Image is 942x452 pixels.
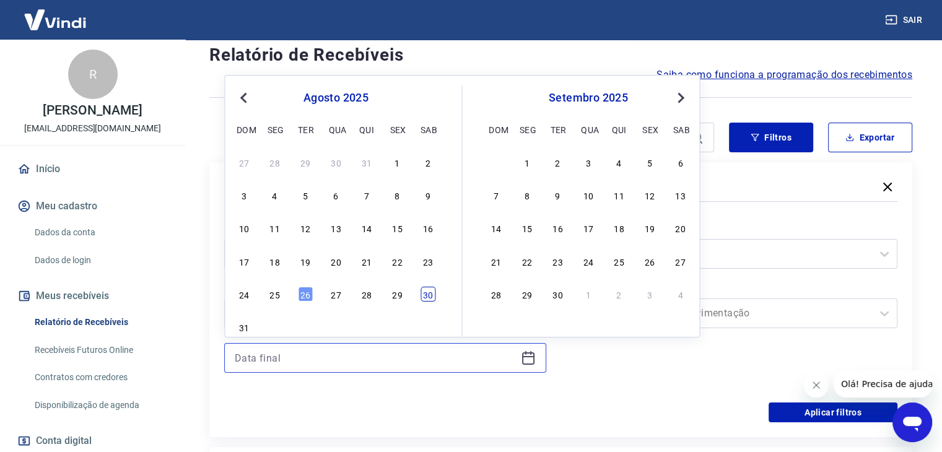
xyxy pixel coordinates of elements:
[268,188,282,202] div: Choose segunda-feira, 4 de agosto de 2025
[673,90,688,105] button: Next Month
[30,393,170,418] a: Disponibilização de agenda
[43,104,142,117] p: [PERSON_NAME]
[550,155,565,170] div: Choose terça-feira, 2 de setembro de 2025
[656,67,912,82] a: Saiba como funciona a programação dos recebimentos
[237,188,251,202] div: Choose domingo, 3 de agosto de 2025
[237,220,251,235] div: Choose domingo, 10 de agosto de 2025
[550,254,565,269] div: Choose terça-feira, 23 de setembro de 2025
[7,9,104,19] span: Olá! Precisa de ajuda?
[30,220,170,245] a: Dados da conta
[328,319,343,334] div: Choose quarta-feira, 3 de setembro de 2025
[15,155,170,183] a: Início
[612,188,627,202] div: Choose quinta-feira, 11 de setembro de 2025
[298,220,313,235] div: Choose terça-feira, 12 de agosto de 2025
[673,220,688,235] div: Choose sábado, 20 de setembro de 2025
[612,287,627,302] div: Choose quinta-feira, 2 de outubro de 2025
[550,188,565,202] div: Choose terça-feira, 9 de setembro de 2025
[612,155,627,170] div: Choose quinta-feira, 4 de setembro de 2025
[24,122,161,135] p: [EMAIL_ADDRESS][DOMAIN_NAME]
[235,349,516,367] input: Data final
[209,43,912,67] h4: Relatório de Recebíveis
[237,319,251,334] div: Choose domingo, 31 de agosto de 2025
[268,155,282,170] div: Choose segunda-feira, 28 de julho de 2025
[612,122,627,137] div: qui
[30,248,170,273] a: Dados de login
[298,122,313,137] div: ter
[673,287,688,302] div: Choose sábado, 4 de outubro de 2025
[359,155,374,170] div: Choose quinta-feira, 31 de julho de 2025
[390,254,404,269] div: Choose sexta-feira, 22 de agosto de 2025
[642,155,657,170] div: Choose sexta-feira, 5 de setembro de 2025
[390,287,404,302] div: Choose sexta-feira, 29 de agosto de 2025
[487,90,690,105] div: setembro 2025
[30,310,170,335] a: Relatório de Recebíveis
[489,188,504,202] div: Choose domingo, 7 de setembro de 2025
[612,254,627,269] div: Choose quinta-feira, 25 de setembro de 2025
[328,188,343,202] div: Choose quarta-feira, 6 de agosto de 2025
[268,122,282,137] div: seg
[520,122,534,137] div: seg
[673,254,688,269] div: Choose sábado, 27 de setembro de 2025
[642,287,657,302] div: Choose sexta-feira, 3 de outubro de 2025
[642,122,657,137] div: sex
[359,188,374,202] div: Choose quinta-feira, 7 de agosto de 2025
[15,193,170,220] button: Meu cadastro
[673,155,688,170] div: Choose sábado, 6 de setembro de 2025
[578,281,896,296] label: Tipo de Movimentação
[421,220,435,235] div: Choose sábado, 16 de agosto de 2025
[520,188,534,202] div: Choose segunda-feira, 8 de setembro de 2025
[237,287,251,302] div: Choose domingo, 24 de agosto de 2025
[489,122,504,137] div: dom
[828,123,912,152] button: Exportar
[489,287,504,302] div: Choose domingo, 28 de setembro de 2025
[421,287,435,302] div: Choose sábado, 30 de agosto de 2025
[612,220,627,235] div: Choose quinta-feira, 18 de setembro de 2025
[268,220,282,235] div: Choose segunda-feira, 11 de agosto de 2025
[489,220,504,235] div: Choose domingo, 14 de setembro de 2025
[237,254,251,269] div: Choose domingo, 17 de agosto de 2025
[489,254,504,269] div: Choose domingo, 21 de setembro de 2025
[268,287,282,302] div: Choose segunda-feira, 25 de agosto de 2025
[30,337,170,363] a: Recebíveis Futuros Online
[642,188,657,202] div: Choose sexta-feira, 12 de setembro de 2025
[15,1,95,38] img: Vindi
[520,287,534,302] div: Choose segunda-feira, 29 de setembro de 2025
[834,370,932,398] iframe: Mensagem da empresa
[673,122,688,137] div: sab
[298,155,313,170] div: Choose terça-feira, 29 de julho de 2025
[883,9,927,32] button: Sair
[642,254,657,269] div: Choose sexta-feira, 26 de setembro de 2025
[804,373,829,398] iframe: Fechar mensagem
[359,220,374,235] div: Choose quinta-feira, 14 de agosto de 2025
[892,402,932,442] iframe: Botão para abrir a janela de mensagens
[36,432,92,450] span: Conta digital
[237,155,251,170] div: Choose domingo, 27 de julho de 2025
[520,220,534,235] div: Choose segunda-feira, 15 de setembro de 2025
[359,287,374,302] div: Choose quinta-feira, 28 de agosto de 2025
[769,402,897,422] button: Aplicar filtros
[359,319,374,334] div: Choose quinta-feira, 4 de setembro de 2025
[390,122,404,137] div: sex
[359,254,374,269] div: Choose quinta-feira, 21 de agosto de 2025
[390,220,404,235] div: Choose sexta-feira, 15 de agosto de 2025
[578,222,896,237] label: Forma de Pagamento
[236,90,251,105] button: Previous Month
[235,153,437,336] div: month 2025-08
[328,220,343,235] div: Choose quarta-feira, 13 de agosto de 2025
[328,155,343,170] div: Choose quarta-feira, 30 de julho de 2025
[550,122,565,137] div: ter
[520,155,534,170] div: Choose segunda-feira, 1 de setembro de 2025
[268,319,282,334] div: Choose segunda-feira, 1 de setembro de 2025
[268,254,282,269] div: Choose segunda-feira, 18 de agosto de 2025
[729,123,813,152] button: Filtros
[390,188,404,202] div: Choose sexta-feira, 8 de agosto de 2025
[581,122,596,137] div: qua
[359,122,374,137] div: qui
[550,287,565,302] div: Choose terça-feira, 30 de setembro de 2025
[390,319,404,334] div: Choose sexta-feira, 5 de setembro de 2025
[235,90,437,105] div: agosto 2025
[390,155,404,170] div: Choose sexta-feira, 1 de agosto de 2025
[673,188,688,202] div: Choose sábado, 13 de setembro de 2025
[421,254,435,269] div: Choose sábado, 23 de agosto de 2025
